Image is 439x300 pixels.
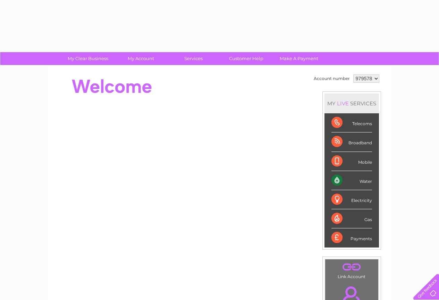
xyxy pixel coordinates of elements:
[312,73,352,84] td: Account number
[336,100,350,107] div: LIVE
[270,52,328,65] a: Make A Payment
[331,152,372,171] div: Mobile
[325,259,379,281] td: Link Account
[112,52,169,65] a: My Account
[331,228,372,247] div: Payments
[331,171,372,190] div: Water
[327,261,377,273] a: .
[324,94,379,113] div: MY SERVICES
[331,132,372,152] div: Broadband
[59,52,117,65] a: My Clear Business
[331,190,372,209] div: Electricity
[165,52,222,65] a: Services
[331,113,372,132] div: Telecoms
[331,209,372,228] div: Gas
[218,52,275,65] a: Customer Help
